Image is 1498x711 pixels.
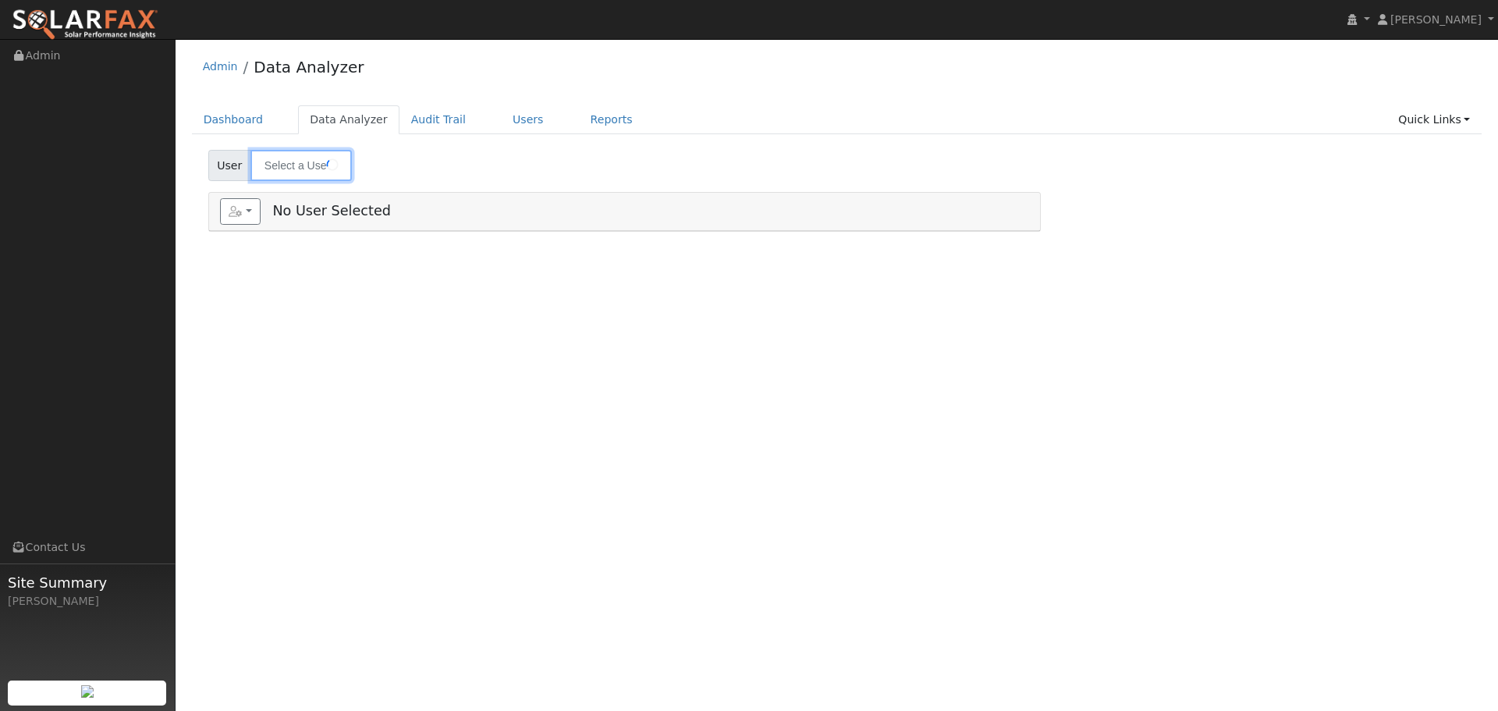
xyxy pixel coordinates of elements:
[254,58,364,76] a: Data Analyzer
[1386,105,1482,134] a: Quick Links
[192,105,275,134] a: Dashboard
[8,572,167,593] span: Site Summary
[1390,13,1482,26] span: [PERSON_NAME]
[8,593,167,610] div: [PERSON_NAME]
[81,685,94,698] img: retrieve
[12,9,158,41] img: SolarFax
[399,105,477,134] a: Audit Trail
[298,105,399,134] a: Data Analyzer
[501,105,556,134] a: Users
[208,150,251,181] span: User
[579,105,644,134] a: Reports
[220,198,1029,225] h5: No User Selected
[203,60,238,73] a: Admin
[250,150,352,181] input: Select a User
